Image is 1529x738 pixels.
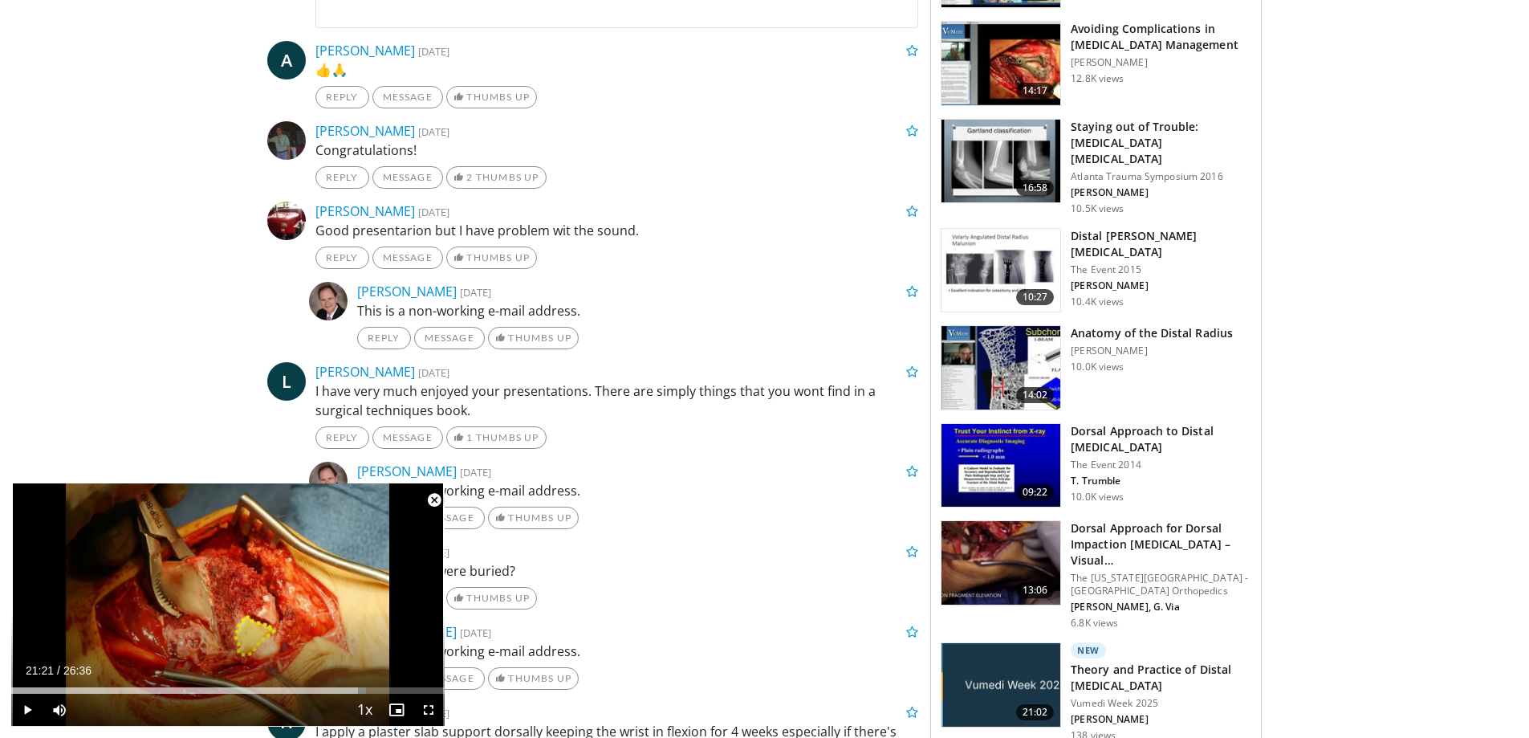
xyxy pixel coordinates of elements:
h3: Dorsal Approach to Distal [MEDICAL_DATA] [1071,423,1251,455]
small: [DATE] [460,465,491,479]
a: 13:06 Dorsal Approach for Dorsal Impaction [MEDICAL_DATA] – Visual… The [US_STATE][GEOGRAPHIC_DAT... [941,520,1251,630]
p: Congratulations! [315,141,919,160]
p: New [1071,642,1106,658]
h3: Dorsal Approach for Dorsal Impaction [MEDICAL_DATA] – Visual… [1071,520,1251,569]
span: 1 [466,431,473,443]
small: [DATE] [418,44,449,59]
a: Thumbs Up [446,247,537,269]
img: 05012973-bec5-4b18-bb86-627bf2269be2.150x105_q85_crop-smart_upscale.jpg [941,120,1060,203]
span: 13:06 [1016,582,1055,598]
p: Atlanta Trauma Symposium 2016 [1071,170,1251,183]
a: A [267,41,306,80]
a: Reply [315,86,369,108]
span: 16:58 [1016,180,1055,196]
img: 00376a2a-df33-4357-8f72-5b9cd9908985.jpg.150x105_q85_crop-smart_upscale.jpg [941,643,1060,727]
h3: Theory and Practice of Distal [MEDICAL_DATA] [1071,662,1251,694]
p: 6.8K views [1071,617,1118,630]
span: 21:21 [26,664,54,677]
button: Fullscreen [413,694,445,726]
h3: Staying out of Trouble: [MEDICAL_DATA] [MEDICAL_DATA] [1071,119,1251,167]
p: 12.8K views [1071,72,1124,85]
a: Thumbs Up [446,86,537,108]
p: This is a non-working e-mail address. [357,301,919,320]
a: Message [414,507,485,529]
p: I have very much enjoyed your presentations. There are simply things that you wont find in a surg... [315,381,919,420]
span: 2 [466,171,473,183]
a: Reply [357,327,411,349]
a: Thumbs Up [488,327,579,349]
img: 105dcbd7-8392-4786-8c01-a78705e52db9.150x105_q85_crop-smart_upscale.jpg [941,424,1060,508]
a: 14:17 Avoiding Complications in [MEDICAL_DATA] Management [PERSON_NAME] 12.8K views [941,21,1251,106]
a: [PERSON_NAME] [315,42,415,59]
a: 1 Thumbs Up [446,426,547,449]
span: 14:02 [1016,387,1055,403]
p: 👍🙏 [315,60,919,80]
small: [DATE] [418,365,449,380]
p: The kirshners wires were buried? [315,561,919,581]
a: Reply [315,166,369,189]
button: Mute [43,694,75,726]
a: Message [372,166,443,189]
a: 2 Thumbs Up [446,166,547,189]
button: Play [11,694,43,726]
img: 275696_0000_1.png.150x105_q85_crop-smart_upscale.jpg [941,326,1060,410]
img: Avatar [267,202,306,240]
p: [PERSON_NAME], G. Via [1071,601,1251,614]
a: Message [372,426,443,449]
a: Thumbs Up [488,507,579,529]
video-js: Video Player [11,483,445,727]
a: 10:27 Distal [PERSON_NAME][MEDICAL_DATA] The Event 2015 [PERSON_NAME] 10.4K views [941,228,1251,313]
img: d9e2a242-a8cd-4962-96ed-f6e7b6889c39.150x105_q85_crop-smart_upscale.jpg [941,229,1060,312]
h3: Avoiding Complications in [MEDICAL_DATA] Management [1071,21,1251,53]
a: Reply [315,247,369,269]
p: 10.0K views [1071,361,1124,373]
a: Message [414,327,485,349]
img: 183f4826-d226-4ebc-8b9b-ba57f8a9d0ee.150x105_q85_crop-smart_upscale.jpg [941,22,1060,105]
span: 14:17 [1016,83,1055,99]
p: This is a non-working e-mail address. [357,481,919,500]
p: [PERSON_NAME] [1071,186,1251,199]
span: L [267,362,306,401]
p: [PERSON_NAME] [1071,279,1251,292]
span: 09:22 [1016,484,1055,500]
span: 10:27 [1016,289,1055,305]
a: Message [372,247,443,269]
h3: Anatomy of the Distal Radius [1071,325,1233,341]
p: Vumedi Week 2025 [1071,697,1251,710]
p: 10.4K views [1071,296,1124,308]
small: [DATE] [418,706,449,720]
a: Reply [315,426,369,449]
small: [DATE] [418,124,449,139]
p: The [US_STATE][GEOGRAPHIC_DATA] - [GEOGRAPHIC_DATA] Orthopedics [1071,572,1251,597]
img: Avatar [309,462,348,500]
span: 21:02 [1016,704,1055,720]
a: [PERSON_NAME] [357,283,457,300]
div: Progress Bar [11,687,445,694]
p: [PERSON_NAME] [1071,713,1251,726]
small: [DATE] [418,205,449,219]
img: Avatar [309,282,348,320]
a: Thumbs Up [446,587,537,610]
a: 16:58 Staying out of Trouble: [MEDICAL_DATA] [MEDICAL_DATA] Atlanta Trauma Symposium 2016 [PERSON... [941,119,1251,215]
a: Message [372,86,443,108]
p: [PERSON_NAME] [1071,345,1233,357]
small: [DATE] [418,545,449,560]
small: [DATE] [460,285,491,300]
p: 10.0K views [1071,491,1124,504]
span: 26:36 [63,664,91,677]
button: Close [418,483,450,517]
a: [PERSON_NAME] [357,463,457,480]
small: [DATE] [460,626,491,640]
h3: Distal [PERSON_NAME][MEDICAL_DATA] [1071,228,1251,260]
a: [PERSON_NAME] [315,202,415,220]
p: T. Trumble [1071,475,1251,487]
a: 09:22 Dorsal Approach to Distal [MEDICAL_DATA] The Event 2014 T. Trumble 10.0K views [941,423,1251,508]
button: Playback Rate [348,694,380,726]
p: The Event 2014 [1071,459,1251,471]
p: The Event 2015 [1071,263,1251,276]
img: Avatar [267,121,306,160]
a: [PERSON_NAME] [315,122,415,140]
img: fa3a2abd-d015-4e78-9db5-4d372e4775d4.150x105_q85_crop-smart_upscale.jpg [941,521,1060,605]
p: Good presentarion but I have problem wit the sound. [315,221,919,240]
